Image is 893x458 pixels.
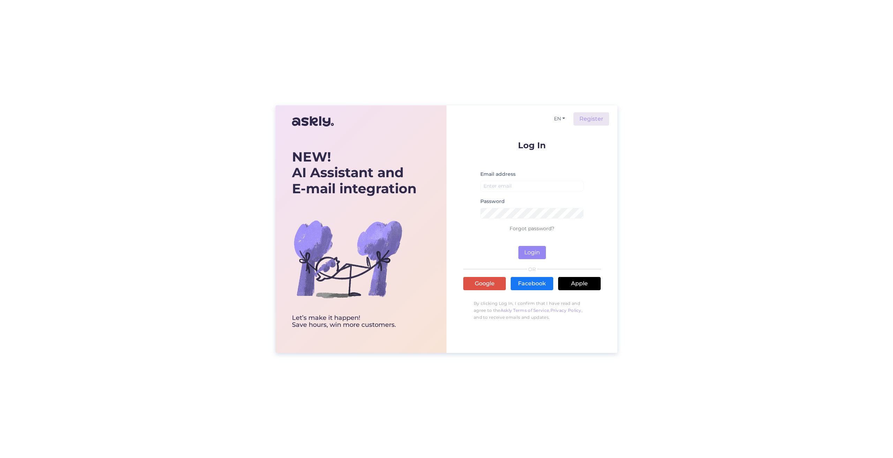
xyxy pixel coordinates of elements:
a: Askly Terms of Service [501,308,549,313]
a: Register [573,112,609,126]
a: Facebook [511,277,553,290]
span: OR [527,267,537,272]
p: By clicking Log In, I confirm that I have read and agree to the , , and to receive emails and upd... [463,296,601,324]
p: Log In [463,141,601,150]
b: NEW! [292,149,331,165]
a: Google [463,277,506,290]
button: Login [518,246,546,259]
img: bg-askly [292,203,404,315]
img: Askly [292,113,334,130]
div: AI Assistant and E-mail integration [292,149,417,197]
label: Email address [480,171,516,178]
a: Privacy Policy [550,308,581,313]
button: EN [551,114,568,124]
label: Password [480,198,505,205]
a: Apple [558,277,601,290]
input: Enter email [480,181,584,192]
div: Let’s make it happen! Save hours, win more customers. [292,315,417,329]
a: Forgot password? [510,225,554,232]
